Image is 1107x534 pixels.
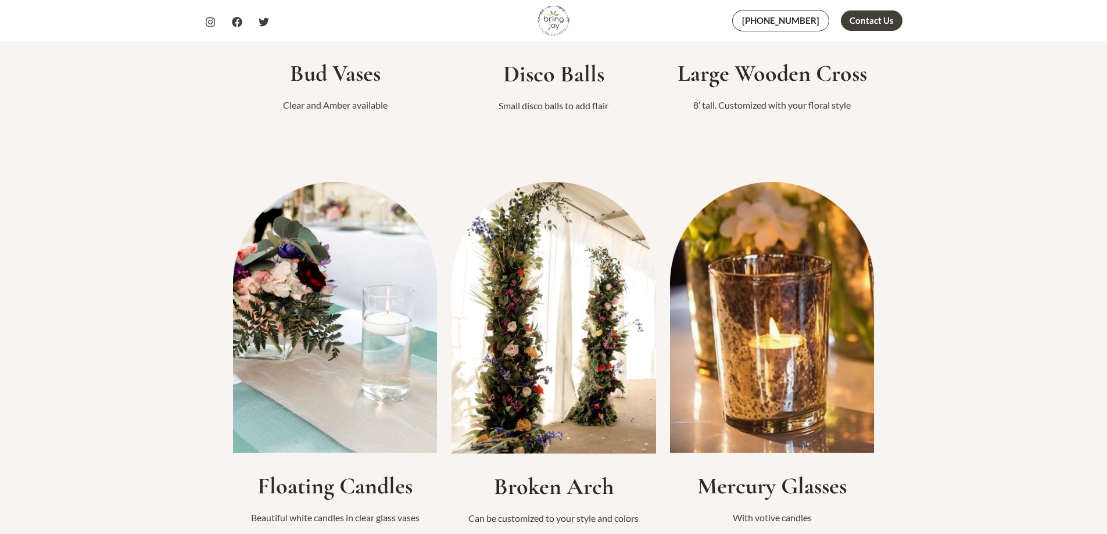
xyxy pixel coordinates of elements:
[233,509,438,526] p: Beautiful white candles in clear glass vases
[732,10,829,31] a: [PHONE_NUMBER]
[233,59,438,87] h2: Bud Vases
[205,17,216,27] a: Instagram
[452,97,656,114] p: Small disco balls to add flair
[233,96,438,114] p: Clear and Amber available
[452,60,656,88] h2: Disco Balls
[232,17,242,27] a: Facebook
[452,472,656,500] h2: Broken Arch
[452,510,656,527] p: Can be customized to your style and colors
[670,59,875,87] h2: Large Wooden Cross
[538,5,569,37] img: Bring Joy
[233,472,438,500] h2: Floating Candles
[259,17,269,27] a: Twitter
[841,10,902,31] a: Contact Us
[670,509,875,526] p: With votive candles
[670,472,875,500] h2: Mercury Glasses
[670,96,875,114] p: 8′ tall. Customized with your floral style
